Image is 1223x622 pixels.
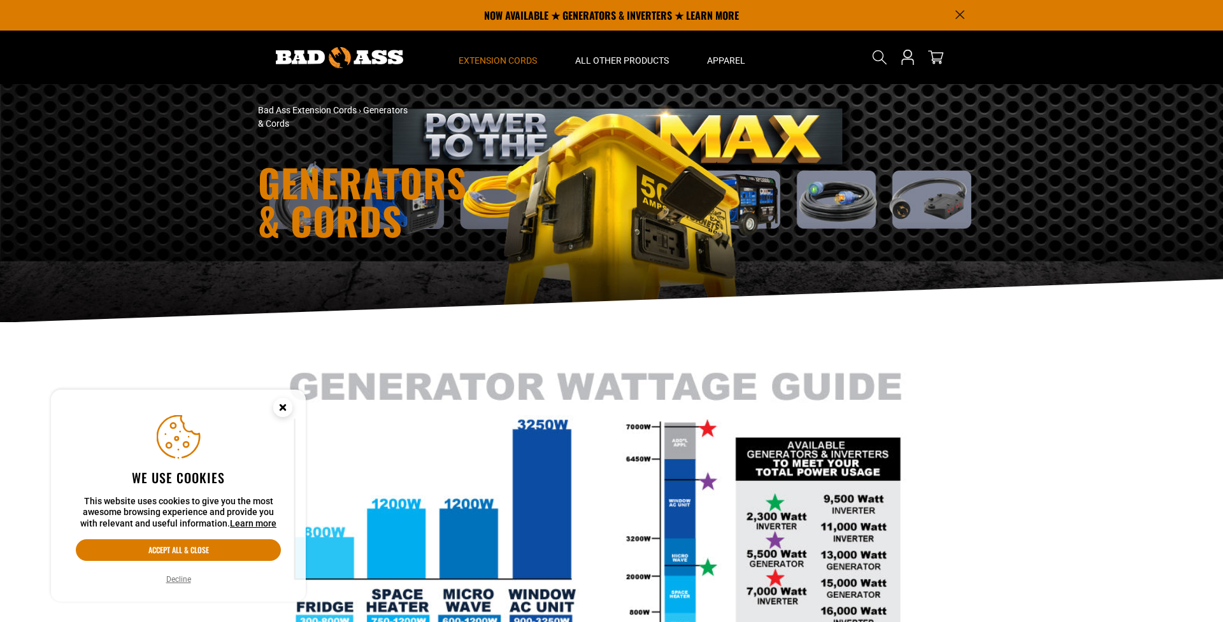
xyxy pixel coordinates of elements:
summary: Search [869,47,890,67]
h1: Generators & Cords [258,163,723,239]
span: › [359,105,361,115]
button: Decline [162,573,195,586]
nav: breadcrumbs [258,104,723,131]
p: This website uses cookies to give you the most awesome browsing experience and provide you with r... [76,496,281,530]
a: Bad Ass Extension Cords [258,105,357,115]
img: Bad Ass Extension Cords [276,47,403,68]
span: All Other Products [575,55,669,66]
aside: Cookie Consent [51,390,306,602]
summary: Apparel [688,31,764,84]
span: Extension Cords [459,55,537,66]
span: Apparel [707,55,745,66]
summary: All Other Products [556,31,688,84]
h2: We use cookies [76,469,281,486]
a: Learn more [230,518,276,528]
button: Accept all & close [76,539,281,561]
summary: Extension Cords [440,31,556,84]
